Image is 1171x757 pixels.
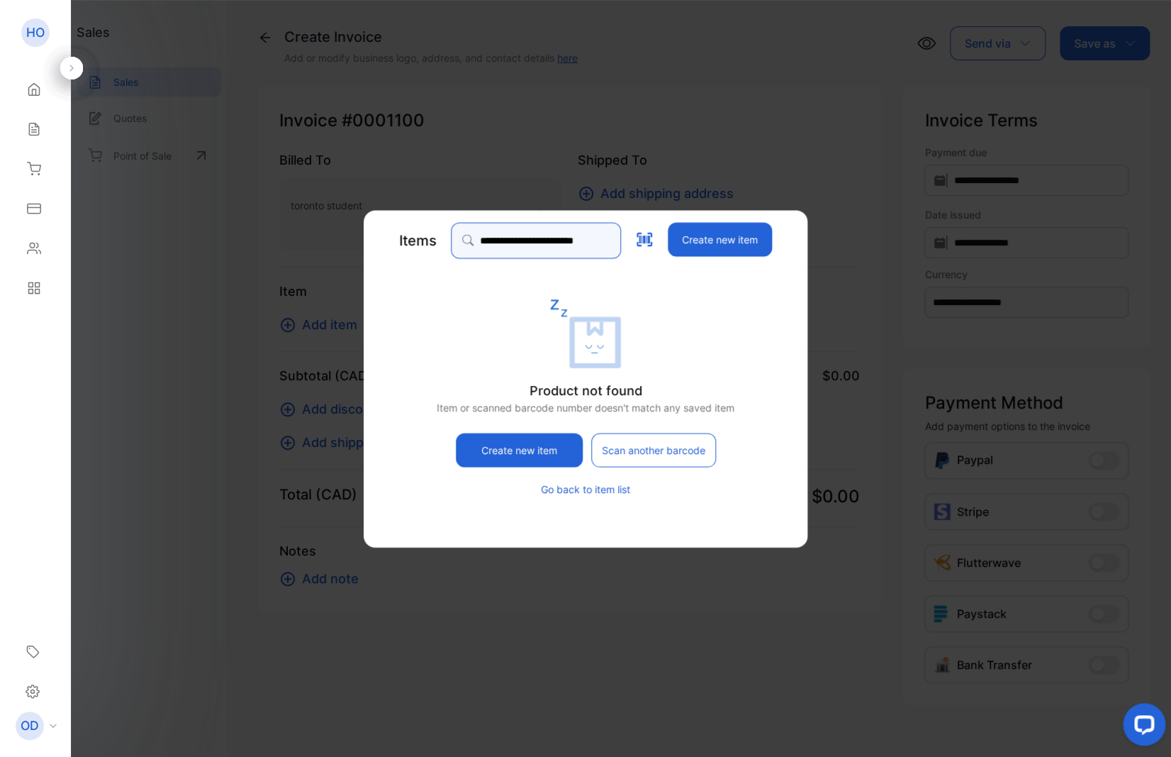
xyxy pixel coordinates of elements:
[668,222,772,256] button: Create new item
[26,23,45,42] p: HO
[399,230,437,251] p: Items
[530,380,642,399] p: Product not found
[456,433,583,467] button: Create new item
[428,399,743,414] p: Item or scanned barcode number doesn't match any saved item
[550,298,621,369] img: empty state
[541,481,630,496] button: Go back to item list
[1111,697,1171,757] iframe: LiveChat chat widget
[591,433,716,467] button: Scan another barcode
[21,717,39,735] p: OD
